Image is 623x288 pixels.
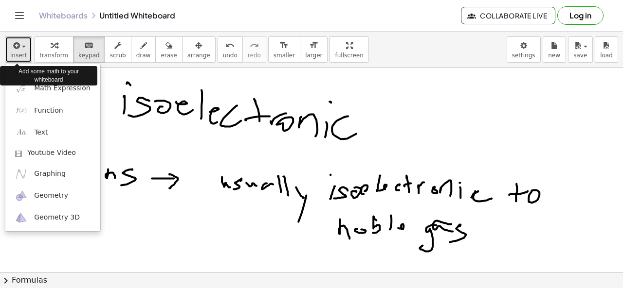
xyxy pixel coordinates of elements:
[242,36,266,63] button: redoredo
[335,52,363,59] span: fullscreen
[5,143,100,163] a: Youtube Video
[5,185,100,207] a: Geometry
[305,52,322,59] span: larger
[12,8,27,23] button: Toggle navigation
[248,52,261,59] span: redo
[161,52,177,59] span: erase
[110,52,126,59] span: scrub
[557,6,604,25] button: Log in
[34,36,73,63] button: transform
[268,36,300,63] button: format_sizesmaller
[5,207,100,229] a: Geometry 3D
[15,168,27,180] img: ggb-graphing.svg
[279,40,289,51] i: format_size
[548,52,560,59] span: new
[274,52,295,59] span: smaller
[182,36,216,63] button: arrange
[15,104,27,117] img: f_x.png
[39,52,68,59] span: transform
[507,36,541,63] button: settings
[543,36,566,63] button: new
[187,52,210,59] span: arrange
[136,52,151,59] span: draw
[34,213,80,222] span: Geometry 3D
[105,36,131,63] button: scrub
[300,36,328,63] button: format_sizelarger
[131,36,156,63] button: draw
[330,36,368,63] button: fullscreen
[250,40,259,51] i: redo
[5,100,100,121] a: Function
[15,83,27,95] img: sqrt_x.png
[34,191,68,201] span: Geometry
[10,52,27,59] span: insert
[223,52,238,59] span: undo
[469,11,547,20] span: Collaborate Live
[595,36,618,63] button: load
[5,36,32,63] button: insert
[5,121,100,143] a: Text
[512,52,535,59] span: settings
[73,36,105,63] button: keyboardkeypad
[573,52,587,59] span: save
[461,7,555,24] button: Collaborate Live
[5,163,100,185] a: Graphing
[568,36,593,63] button: save
[78,52,100,59] span: keypad
[155,36,182,63] button: erase
[34,84,90,93] span: Math Expression
[309,40,318,51] i: format_size
[34,169,66,179] span: Graphing
[15,190,27,202] img: ggb-geometry.svg
[15,212,27,224] img: ggb-3d.svg
[84,40,93,51] i: keyboard
[15,126,27,138] img: Aa.png
[27,148,76,158] span: Youtube Video
[600,52,613,59] span: load
[39,11,88,20] a: Whiteboards
[5,78,100,100] a: Math Expression
[34,128,48,137] span: Text
[218,36,243,63] button: undoundo
[34,106,63,116] span: Function
[225,40,235,51] i: undo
